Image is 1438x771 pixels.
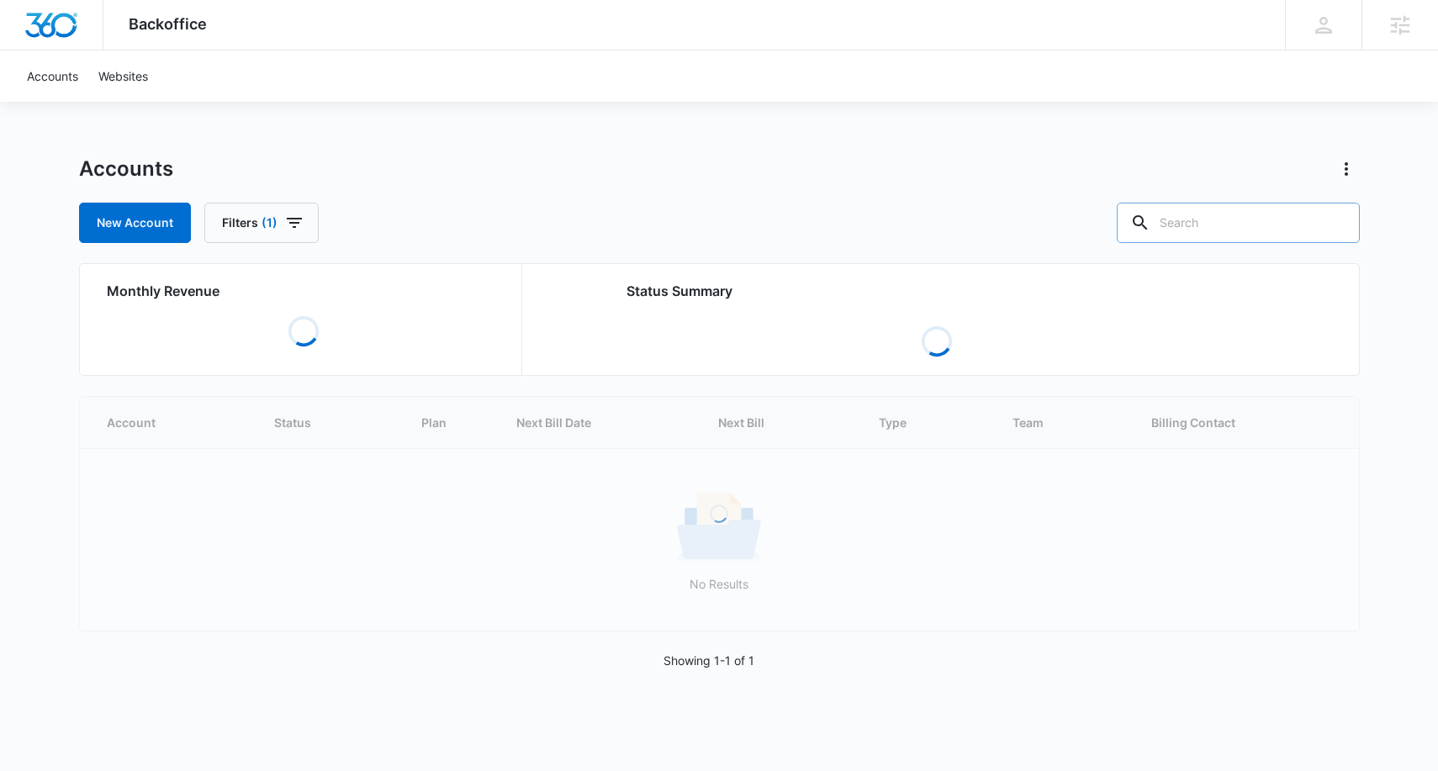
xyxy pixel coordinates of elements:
a: New Account [79,203,191,243]
button: Actions [1333,156,1360,182]
span: Backoffice [129,15,207,33]
a: Websites [88,50,158,102]
span: (1) [262,217,278,229]
p: Showing 1-1 of 1 [663,652,754,669]
h2: Monthly Revenue [107,281,501,301]
a: Accounts [17,50,88,102]
input: Search [1117,203,1360,243]
h2: Status Summary [626,281,1248,301]
button: Filters(1) [204,203,319,243]
h1: Accounts [79,156,173,182]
